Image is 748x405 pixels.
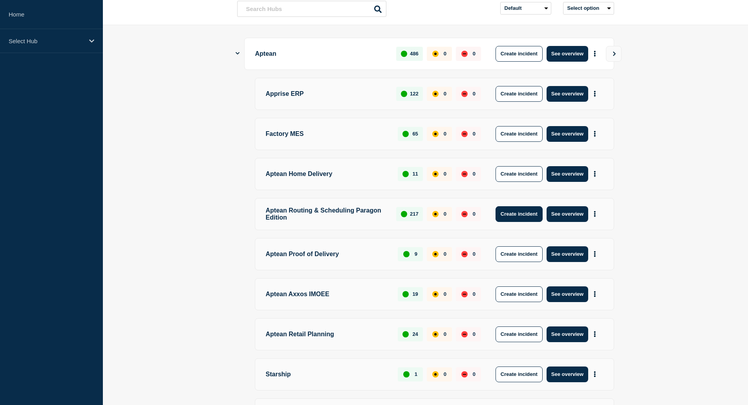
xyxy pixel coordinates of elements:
[266,286,389,302] p: Aptean Axxos IMOEE
[432,331,439,337] div: affected
[590,126,600,141] button: More actions
[547,86,588,102] button: See overview
[415,371,417,377] p: 1
[590,46,600,61] button: More actions
[432,371,439,378] div: affected
[237,1,386,17] input: Search Hubs
[412,331,418,337] p: 24
[461,291,468,297] div: down
[432,91,439,97] div: affected
[266,166,389,182] p: Aptean Home Delivery
[410,91,419,97] p: 122
[444,251,446,257] p: 0
[266,326,389,342] p: Aptean Retail Planning
[496,86,543,102] button: Create incident
[415,251,417,257] p: 9
[461,331,468,337] div: down
[266,86,388,102] p: Apprise ERP
[590,327,600,341] button: More actions
[496,126,543,142] button: Create incident
[401,51,407,57] div: up
[266,246,389,262] p: Aptean Proof of Delivery
[606,46,622,62] button: View
[590,207,600,221] button: More actions
[547,166,588,182] button: See overview
[444,331,446,337] p: 0
[496,286,543,302] button: Create incident
[461,211,468,217] div: down
[9,38,84,44] p: Select Hub
[473,331,476,337] p: 0
[402,171,409,177] div: up
[496,246,543,262] button: Create incident
[266,367,389,382] p: Starship
[590,86,600,101] button: More actions
[432,51,439,57] div: affected
[563,2,614,15] button: Select option
[496,206,543,222] button: Create incident
[461,91,468,97] div: down
[412,131,418,137] p: 65
[444,211,446,217] p: 0
[444,291,446,297] p: 0
[547,126,588,142] button: See overview
[236,51,240,57] button: Show Connected Hubs
[473,371,476,377] p: 0
[590,167,600,181] button: More actions
[402,291,409,297] div: up
[496,166,543,182] button: Create incident
[402,131,409,137] div: up
[473,51,476,57] p: 0
[432,251,439,257] div: affected
[473,91,476,97] p: 0
[547,46,588,62] button: See overview
[473,251,476,257] p: 0
[410,211,419,217] p: 217
[444,91,446,97] p: 0
[255,46,388,62] p: Aptean
[547,367,588,382] button: See overview
[403,371,410,378] div: up
[461,251,468,257] div: down
[590,287,600,301] button: More actions
[403,251,410,257] div: up
[412,291,418,297] p: 19
[401,211,407,217] div: up
[496,367,543,382] button: Create incident
[432,211,439,217] div: affected
[412,171,418,177] p: 11
[401,91,407,97] div: up
[432,291,439,297] div: affected
[432,171,439,177] div: affected
[473,291,476,297] p: 0
[461,131,468,137] div: down
[496,46,543,62] button: Create incident
[444,371,446,377] p: 0
[461,171,468,177] div: down
[547,206,588,222] button: See overview
[461,51,468,57] div: down
[496,326,543,342] button: Create incident
[547,286,588,302] button: See overview
[432,131,439,137] div: affected
[473,211,476,217] p: 0
[473,171,476,177] p: 0
[473,131,476,137] p: 0
[444,131,446,137] p: 0
[410,51,419,57] p: 486
[444,171,446,177] p: 0
[461,371,468,378] div: down
[402,331,409,337] div: up
[547,326,588,342] button: See overview
[590,367,600,381] button: More actions
[590,247,600,261] button: More actions
[266,126,389,142] p: Factory MES
[500,2,551,15] select: Sort by
[547,246,588,262] button: See overview
[444,51,446,57] p: 0
[266,206,388,222] p: Aptean Routing & Scheduling Paragon Edition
